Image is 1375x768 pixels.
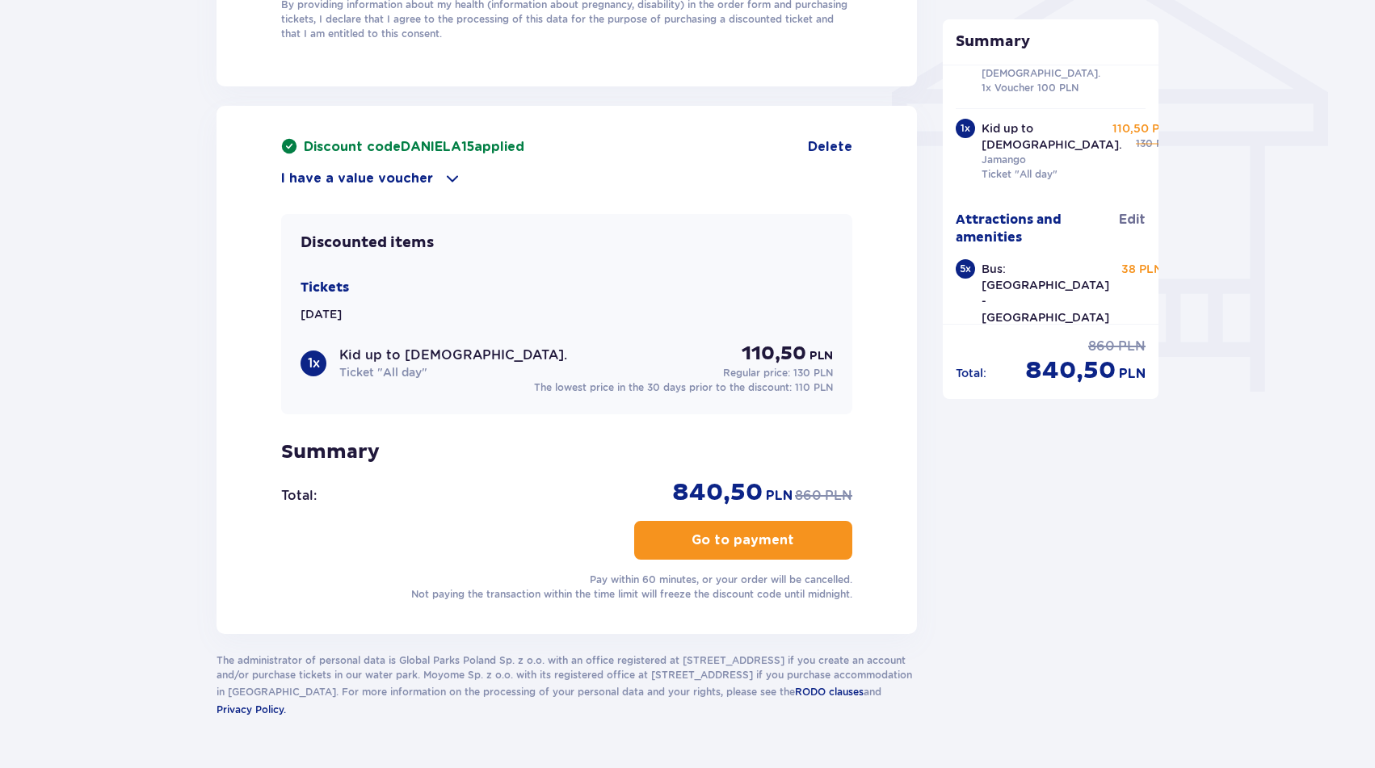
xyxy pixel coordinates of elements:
p: Total : [281,487,317,505]
p: Summary [281,440,852,464]
p: [DATE] [301,306,342,322]
p: Go to payment [692,531,794,549]
a: Delete [808,138,852,156]
span: 110 PLN [795,381,833,393]
span: 840,50 [672,477,763,508]
button: Go to payment [634,521,852,560]
p: 110,50 PLN [1112,120,1175,136]
span: PLN [766,487,793,505]
span: 860 [1088,338,1115,355]
span: PLN [1119,365,1146,383]
p: I have a value voucher [281,170,433,187]
span: RODO clauses [795,686,864,698]
span: 130 [1136,136,1153,151]
span: 110,50 [742,342,806,366]
div: 5 x [956,259,975,279]
p: Ticket "All day" [339,364,427,380]
p: Kid up to [DEMOGRAPHIC_DATA]. [982,120,1122,153]
span: PLN [1118,338,1146,355]
span: PLN [809,348,833,364]
span: PLN [825,487,852,505]
span: PLN [1156,136,1175,151]
p: Discount code applied [304,138,524,156]
p: The administrator of personal data is Global Parks Poland Sp. z o.o. with an office registered at... [217,653,917,718]
span: 840,50 [1025,355,1116,386]
p: Jamango [982,153,1026,167]
p: Tickets [301,279,349,296]
a: RODO clauses [795,682,864,700]
p: Discounted items [301,233,434,253]
p: Total : [956,365,986,381]
span: 130 PLN [793,367,833,379]
p: Ticket "All day" [982,167,1058,182]
a: Privacy Policy. [217,700,286,718]
span: Privacy Policy. [217,703,286,716]
span: Edit [1119,211,1146,229]
p: The lowest price in the 30 days prior to the discount: [534,380,833,395]
p: 2x Adult 2x Kid up to [DEMOGRAPHIC_DATA]. 1x Voucher 100 PLN [982,37,1100,95]
p: Kid up to [DEMOGRAPHIC_DATA]. [339,346,567,364]
p: 38 PLN [1121,261,1163,277]
div: 1 x [301,350,326,376]
p: Bus: [GEOGRAPHIC_DATA] - [GEOGRAPHIC_DATA] - [GEOGRAPHIC_DATA] [982,261,1109,358]
img: rounded green checkmark [281,138,297,154]
div: 1 x [956,119,975,138]
p: Pay within 60 minutes, or your order will be cancelled. Not paying the transaction within the tim... [411,573,852,602]
span: DANIELA15 [401,141,474,153]
p: Attractions and amenities [956,211,1120,246]
p: Regular price: [723,366,833,380]
span: 860 [795,487,822,505]
p: Summary [943,32,1159,52]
